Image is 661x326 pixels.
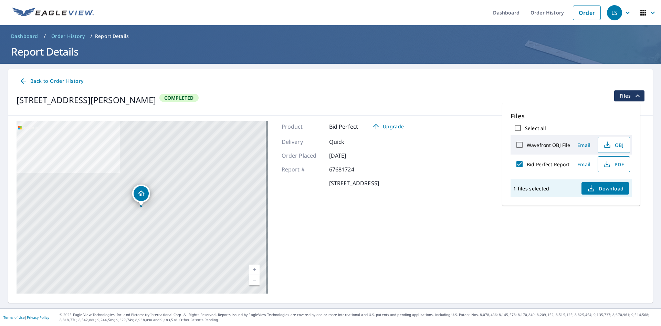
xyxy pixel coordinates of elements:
[17,75,86,88] a: Back to Order History
[598,137,630,153] button: OBJ
[581,182,629,195] button: Download
[607,5,622,20] div: LS
[27,315,49,320] a: Privacy Policy
[95,33,129,40] p: Report Details
[576,142,592,148] span: Email
[602,141,624,149] span: OBJ
[8,31,653,42] nav: breadcrumb
[282,138,323,146] p: Delivery
[525,125,546,131] label: Select all
[282,165,323,174] p: Report #
[598,156,630,172] button: PDF
[573,140,595,150] button: Email
[620,92,642,100] span: Files
[513,185,549,192] p: 1 files selected
[8,31,41,42] a: Dashboard
[614,90,644,101] button: filesDropdownBtn-67681724
[282,151,323,160] p: Order Placed
[3,315,49,319] p: |
[282,122,323,131] p: Product
[366,121,409,132] a: Upgrade
[60,312,658,323] p: © 2025 Eagle View Technologies, Inc. and Pictometry International Corp. All Rights Reserved. Repo...
[370,122,405,131] span: Upgrade
[573,6,601,20] a: Order
[602,160,624,168] span: PDF
[511,111,632,121] p: Files
[329,151,370,160] p: [DATE]
[329,122,358,131] p: Bid Perfect
[576,161,592,168] span: Email
[44,32,46,40] li: /
[8,45,653,59] h1: Report Details
[329,165,370,174] p: 67681724
[527,142,570,148] label: Wavefront OBJ File
[249,265,260,275] a: Current Level 17, Zoom In
[90,32,92,40] li: /
[160,95,198,101] span: Completed
[329,138,370,146] p: Quick
[17,94,156,106] div: [STREET_ADDRESS][PERSON_NAME]
[19,77,83,86] span: Back to Order History
[12,8,94,18] img: EV Logo
[132,185,150,206] div: Dropped pin, building 1, Residential property, 8054 Sebon Dr Vienna, VA 22180
[573,159,595,170] button: Email
[3,315,25,320] a: Terms of Use
[527,161,569,168] label: Bid Perfect Report
[51,33,85,40] span: Order History
[49,31,87,42] a: Order History
[587,184,623,192] span: Download
[11,33,38,40] span: Dashboard
[249,275,260,285] a: Current Level 17, Zoom Out
[329,179,379,187] p: [STREET_ADDRESS]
